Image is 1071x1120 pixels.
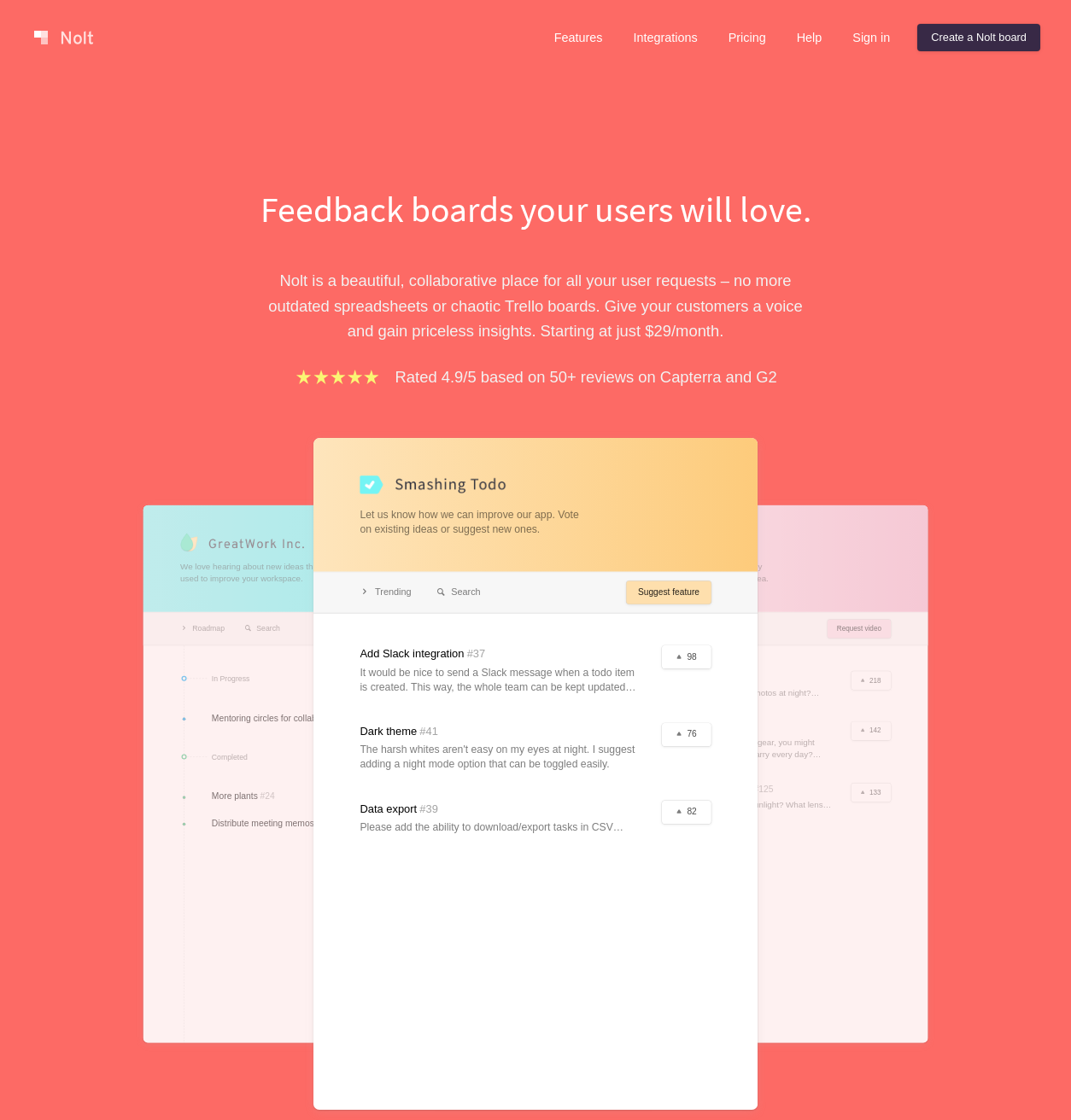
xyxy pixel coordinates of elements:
a: Create a Nolt board [917,24,1040,51]
h1: Feedback boards your users will love. [241,184,830,234]
a: Sign in [839,24,904,51]
a: Integrations [619,24,711,51]
a: Help [783,24,836,51]
a: Features [541,24,617,51]
img: stars.b067e34983.png [294,367,381,387]
p: Rated 4.9/5 based on 50+ reviews on Capterra and G2 [395,365,777,389]
a: Pricing [715,24,780,51]
p: Nolt is a beautiful, collaborative place for all your user requests – no more outdated spreadshee... [241,268,830,343]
